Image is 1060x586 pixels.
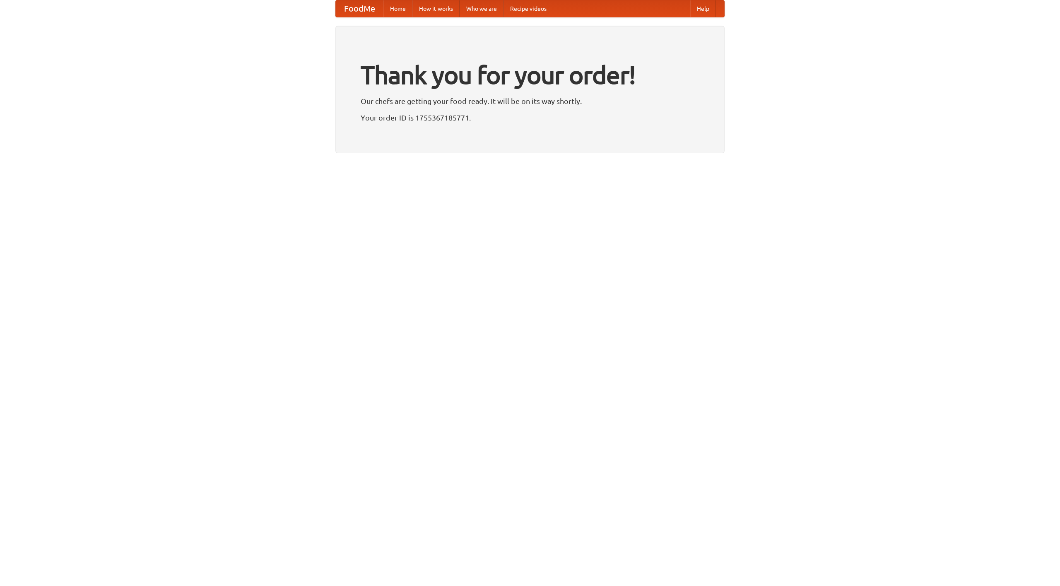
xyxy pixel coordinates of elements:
a: Recipe videos [503,0,553,17]
a: Help [690,0,716,17]
p: Your order ID is 1755367185771. [361,111,699,124]
a: FoodMe [336,0,383,17]
a: How it works [412,0,460,17]
a: Home [383,0,412,17]
a: Who we are [460,0,503,17]
p: Our chefs are getting your food ready. It will be on its way shortly. [361,95,699,107]
h1: Thank you for your order! [361,55,699,95]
